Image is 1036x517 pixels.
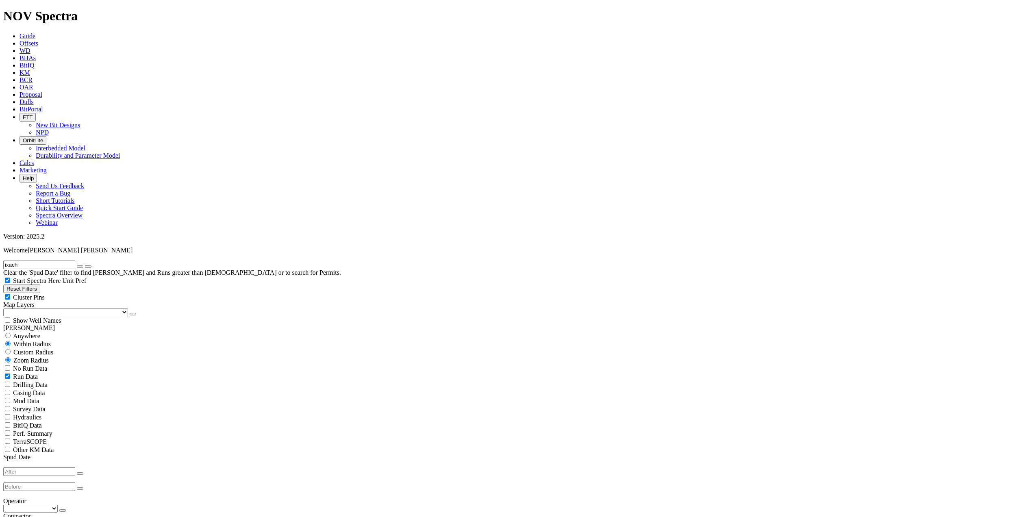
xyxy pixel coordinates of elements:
[20,98,34,105] a: Dulls
[20,174,37,182] button: Help
[13,446,54,453] span: Other KM Data
[36,212,83,219] a: Spectra Overview
[3,261,75,269] input: Search
[20,136,46,145] button: OrbitLite
[3,437,1033,445] filter-controls-checkbox: TerraSCOPE Data
[36,129,49,136] a: NPD
[20,84,33,91] a: OAR
[20,106,43,113] a: BitPortal
[3,497,26,504] span: Operator
[36,152,120,159] a: Durability and Parameter Model
[20,62,34,69] a: BitIQ
[13,317,61,324] span: Show Well Names
[20,113,36,122] button: FTT
[3,324,1033,332] div: [PERSON_NAME]
[13,406,46,413] span: Survey Data
[3,454,30,461] span: Spud Date
[3,269,341,276] span: Clear the 'Spud Date' filter to find [PERSON_NAME] and Runs greater than [DEMOGRAPHIC_DATA] or to...
[13,341,51,348] span: Within Radius
[13,277,61,284] span: Start Spectra Here
[20,76,33,83] a: BCR
[3,285,40,293] button: Reset Filters
[20,91,42,98] a: Proposal
[3,301,35,308] span: Map Layers
[13,294,45,301] span: Cluster Pins
[23,175,34,181] span: Help
[20,33,35,39] a: Guide
[3,247,1033,254] p: Welcome
[20,47,30,54] a: WD
[13,422,42,429] span: BitIQ Data
[36,182,84,189] a: Send Us Feedback
[28,247,132,254] span: [PERSON_NAME] [PERSON_NAME]
[36,197,75,204] a: Short Tutorials
[5,278,10,283] input: Start Spectra Here
[13,365,47,372] span: No Run Data
[23,114,33,120] span: FTT
[36,145,85,152] a: Interbedded Model
[3,445,1033,454] filter-controls-checkbox: TerraSCOPE Data
[20,167,47,174] a: Marketing
[20,54,36,61] a: BHAs
[20,159,34,166] a: Calcs
[13,381,48,388] span: Drilling Data
[13,357,49,364] span: Zoom Radius
[3,482,75,491] input: Before
[20,40,38,47] a: Offsets
[13,398,39,404] span: Mud Data
[36,204,83,211] a: Quick Start Guide
[36,122,80,128] a: New Bit Designs
[36,219,58,226] a: Webinar
[20,69,30,76] a: KM
[3,413,1033,421] filter-controls-checkbox: Hydraulics Analysis
[36,190,70,197] a: Report a Bug
[3,9,1033,24] h1: NOV Spectra
[13,438,47,445] span: TerraSCOPE
[3,467,75,476] input: After
[62,277,86,284] span: Unit Pref
[13,414,41,421] span: Hydraulics
[13,349,53,356] span: Custom Radius
[13,430,52,437] span: Perf. Summary
[3,233,1033,240] div: Version: 2025.2
[13,373,38,380] span: Run Data
[13,332,40,339] span: Anywhere
[13,389,45,396] span: Casing Data
[23,137,43,143] span: OrbitLite
[3,429,1033,437] filter-controls-checkbox: Performance Summary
